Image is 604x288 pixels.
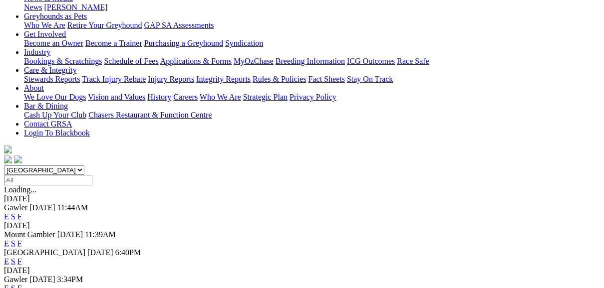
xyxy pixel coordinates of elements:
[200,93,241,101] a: Who We Are
[24,3,42,11] a: News
[82,75,146,83] a: Track Injury Rebate
[57,230,83,239] span: [DATE]
[234,57,274,65] a: MyOzChase
[4,239,9,248] a: E
[88,111,212,119] a: Chasers Restaurant & Function Centre
[44,3,107,11] a: [PERSON_NAME]
[24,12,87,20] a: Greyhounds as Pets
[144,39,223,47] a: Purchasing a Greyhound
[85,230,116,239] span: 11:39AM
[24,39,83,47] a: Become an Owner
[24,57,102,65] a: Bookings & Scratchings
[4,194,600,203] div: [DATE]
[115,248,141,257] span: 6:40PM
[160,57,232,65] a: Applications & Forms
[24,57,600,66] div: Industry
[14,155,22,163] img: twitter.svg
[24,3,600,12] div: News & Media
[4,221,600,230] div: [DATE]
[4,203,27,212] span: Gawler
[24,120,72,128] a: Contact GRSA
[144,21,214,29] a: GAP SA Assessments
[397,57,429,65] a: Race Safe
[243,93,288,101] a: Strategic Plan
[24,75,600,84] div: Care & Integrity
[88,93,145,101] a: Vision and Values
[4,155,12,163] img: facebook.svg
[4,145,12,153] img: logo-grsa-white.png
[24,75,80,83] a: Stewards Reports
[57,275,83,284] span: 3:34PM
[4,275,27,284] span: Gawler
[147,93,171,101] a: History
[24,129,90,137] a: Login To Blackbook
[11,239,15,248] a: S
[173,93,198,101] a: Careers
[196,75,251,83] a: Integrity Reports
[24,66,77,74] a: Care & Integrity
[24,39,600,48] div: Get Involved
[290,93,336,101] a: Privacy Policy
[24,21,600,30] div: Greyhounds as Pets
[4,266,600,275] div: [DATE]
[24,30,66,38] a: Get Involved
[24,84,44,92] a: About
[253,75,306,83] a: Rules & Policies
[17,239,22,248] a: F
[29,275,55,284] span: [DATE]
[17,257,22,266] a: F
[24,111,86,119] a: Cash Up Your Club
[85,39,142,47] a: Become a Trainer
[4,257,9,266] a: E
[104,57,158,65] a: Schedule of Fees
[4,248,85,257] span: [GEOGRAPHIC_DATA]
[11,212,15,221] a: S
[4,212,9,221] a: E
[4,230,55,239] span: Mount Gambier
[276,57,345,65] a: Breeding Information
[24,93,600,102] div: About
[4,185,36,194] span: Loading...
[308,75,345,83] a: Fact Sheets
[24,21,65,29] a: Who We Are
[24,48,50,56] a: Industry
[148,75,194,83] a: Injury Reports
[87,248,113,257] span: [DATE]
[17,212,22,221] a: F
[347,57,395,65] a: ICG Outcomes
[347,75,393,83] a: Stay On Track
[225,39,263,47] a: Syndication
[4,175,92,185] input: Select date
[24,111,600,120] div: Bar & Dining
[57,203,88,212] span: 11:44AM
[11,257,15,266] a: S
[24,102,68,110] a: Bar & Dining
[24,93,86,101] a: We Love Our Dogs
[67,21,142,29] a: Retire Your Greyhound
[29,203,55,212] span: [DATE]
